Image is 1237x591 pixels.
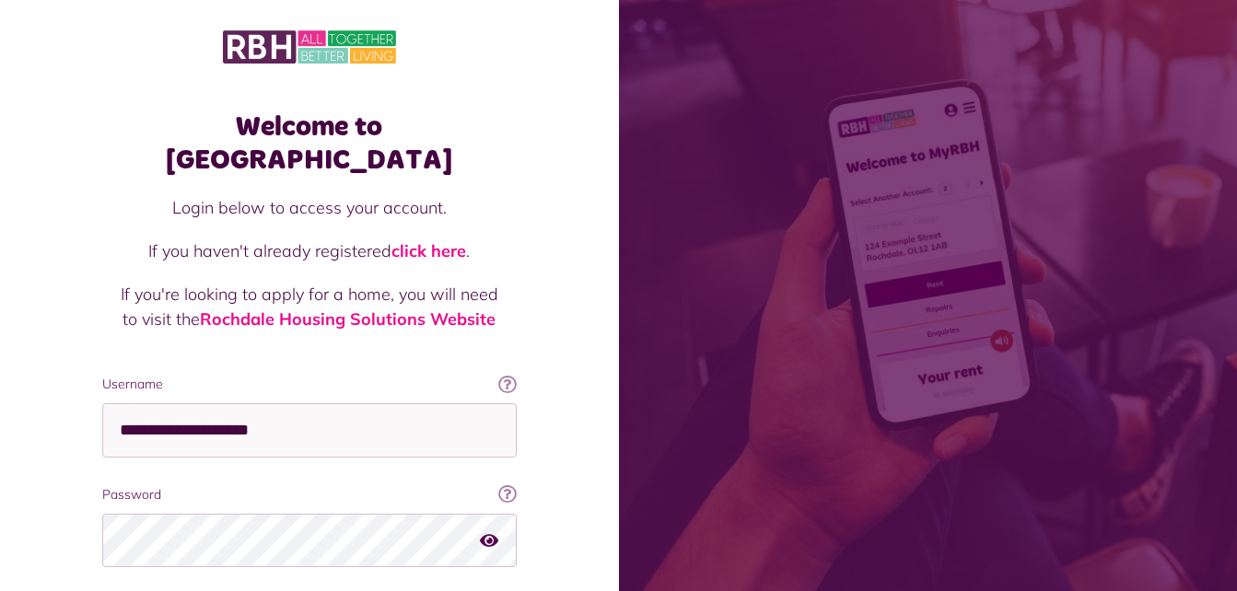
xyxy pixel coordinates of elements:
a: click here [391,240,466,261]
a: Rochdale Housing Solutions Website [200,308,496,330]
p: If you haven't already registered . [121,238,498,263]
label: Username [102,375,517,394]
img: MyRBH [223,28,396,66]
p: Login below to access your account. [121,195,498,220]
h1: Welcome to [GEOGRAPHIC_DATA] [102,110,517,177]
label: Password [102,485,517,504]
p: If you're looking to apply for a home, you will need to visit the [121,282,498,331]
